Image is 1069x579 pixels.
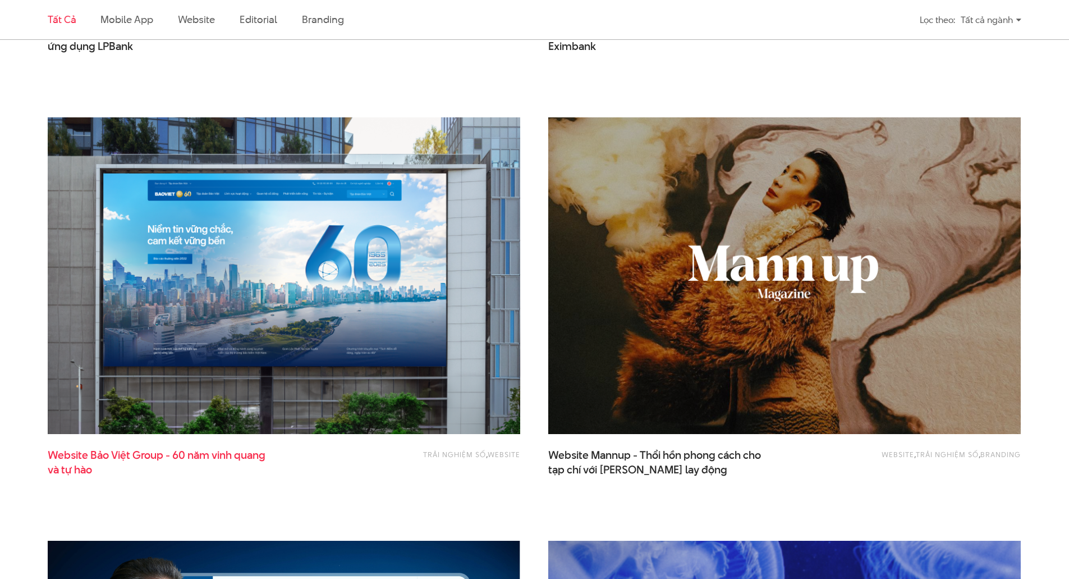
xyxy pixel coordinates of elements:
[48,448,272,476] a: Website Bảo Việt Group - 60 năm vinh quangvà tự hào
[48,463,92,477] span: và tự hào
[980,449,1021,459] a: Branding
[548,117,1021,434] img: website Mann up
[48,117,520,434] img: BaoViet 60 năm
[240,12,277,26] a: Editorial
[100,12,153,26] a: Mobile app
[961,10,1021,30] div: Tất cả ngành
[423,449,486,459] a: Trải nghiệm số
[832,448,1021,471] div: , ,
[916,449,979,459] a: Trải nghiệm số
[548,463,727,477] span: tạp chí với [PERSON_NAME] lay động
[548,448,773,476] a: Website Mannup - Thổi hồn phong cách chotạp chí với [PERSON_NAME] lay động
[48,448,272,476] span: Website Bảo Việt Group - 60 năm vinh quang
[178,12,215,26] a: Website
[920,10,955,30] div: Lọc theo:
[48,39,133,54] span: ứng dụng LPBank
[488,449,520,459] a: Website
[548,448,773,476] span: Website Mannup - Thổi hồn phong cách cho
[331,448,520,471] div: ,
[48,12,76,26] a: Tất cả
[882,449,914,459] a: Website
[302,12,343,26] a: Branding
[548,39,596,54] span: Eximbank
